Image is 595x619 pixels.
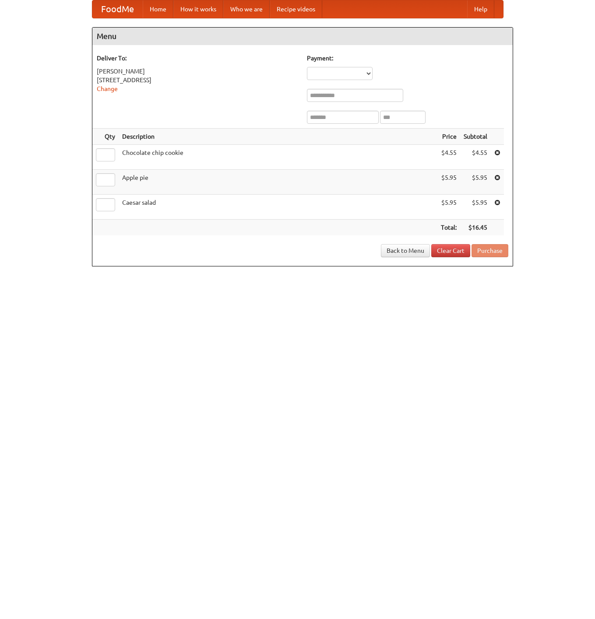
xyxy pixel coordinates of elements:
[97,85,118,92] a: Change
[460,129,491,145] th: Subtotal
[437,129,460,145] th: Price
[437,145,460,170] td: $4.55
[119,195,437,220] td: Caesar salad
[460,170,491,195] td: $5.95
[92,129,119,145] th: Qty
[143,0,173,18] a: Home
[437,220,460,236] th: Total:
[97,76,298,84] div: [STREET_ADDRESS]
[437,195,460,220] td: $5.95
[97,67,298,76] div: [PERSON_NAME]
[173,0,223,18] a: How it works
[223,0,270,18] a: Who we are
[92,28,513,45] h4: Menu
[119,145,437,170] td: Chocolate chip cookie
[307,54,508,63] h5: Payment:
[472,244,508,257] button: Purchase
[119,170,437,195] td: Apple pie
[460,220,491,236] th: $16.45
[431,244,470,257] a: Clear Cart
[460,145,491,170] td: $4.55
[437,170,460,195] td: $5.95
[92,0,143,18] a: FoodMe
[270,0,322,18] a: Recipe videos
[460,195,491,220] td: $5.95
[467,0,494,18] a: Help
[381,244,430,257] a: Back to Menu
[97,54,298,63] h5: Deliver To:
[119,129,437,145] th: Description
